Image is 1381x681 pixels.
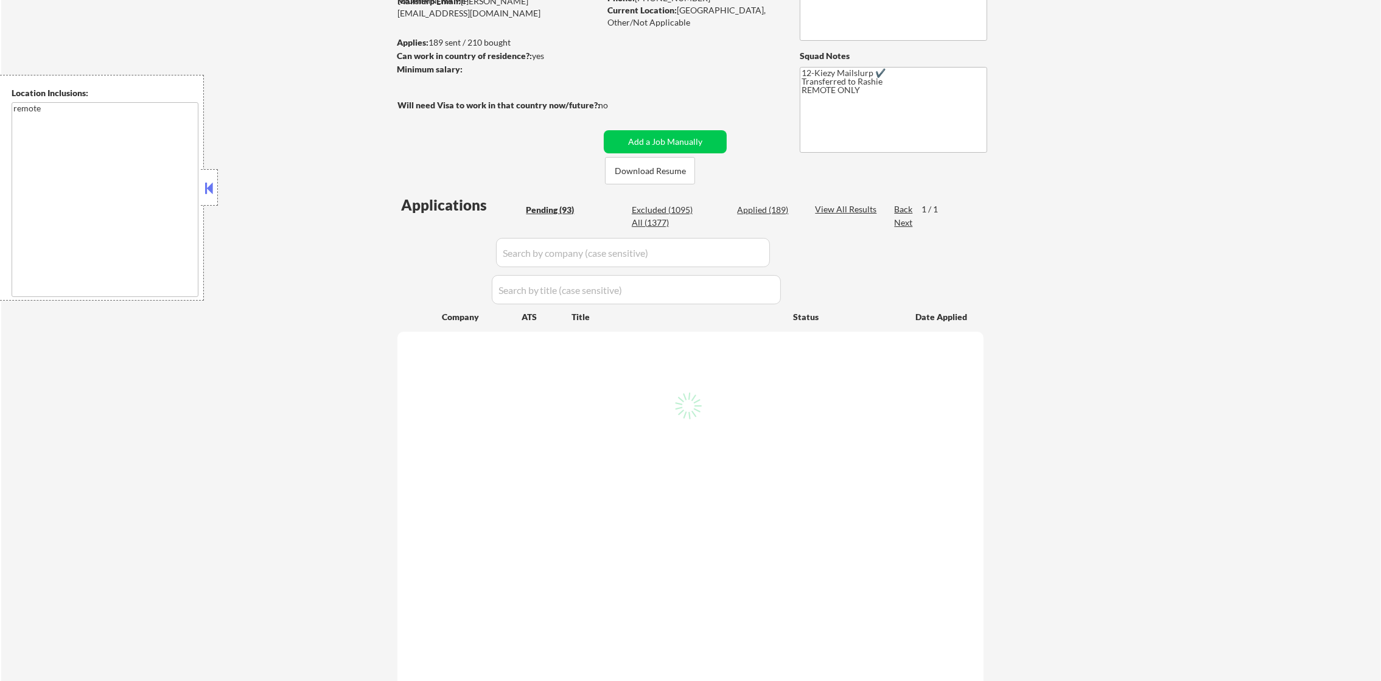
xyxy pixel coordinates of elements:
div: View All Results [815,203,880,215]
div: Applied (189) [737,204,798,216]
div: 1 / 1 [921,203,949,215]
div: no [598,99,633,111]
strong: Current Location: [607,5,677,15]
div: Title [572,311,781,323]
div: Location Inclusions: [12,87,199,99]
div: ATS [522,311,572,323]
button: Download Resume [605,157,695,184]
div: yes [397,50,596,62]
div: Squad Notes [800,50,987,62]
div: [GEOGRAPHIC_DATA], Other/Not Applicable [607,4,780,28]
div: Next [894,217,914,229]
div: Date Applied [915,311,969,323]
div: Pending (93) [526,204,587,216]
div: Applications [401,198,522,212]
div: Status [793,306,898,327]
input: Search by company (case sensitive) [496,238,770,267]
strong: Minimum salary: [397,64,463,74]
div: Back [894,203,914,215]
input: Search by title (case sensitive) [492,275,781,304]
button: Add a Job Manually [604,130,727,153]
strong: Will need Visa to work in that country now/future?: [397,100,600,110]
strong: Applies: [397,37,428,47]
strong: Can work in country of residence?: [397,51,532,61]
div: 189 sent / 210 bought [397,37,600,49]
div: Company [442,311,522,323]
div: Excluded (1095) [632,204,693,216]
div: All (1377) [632,217,693,229]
